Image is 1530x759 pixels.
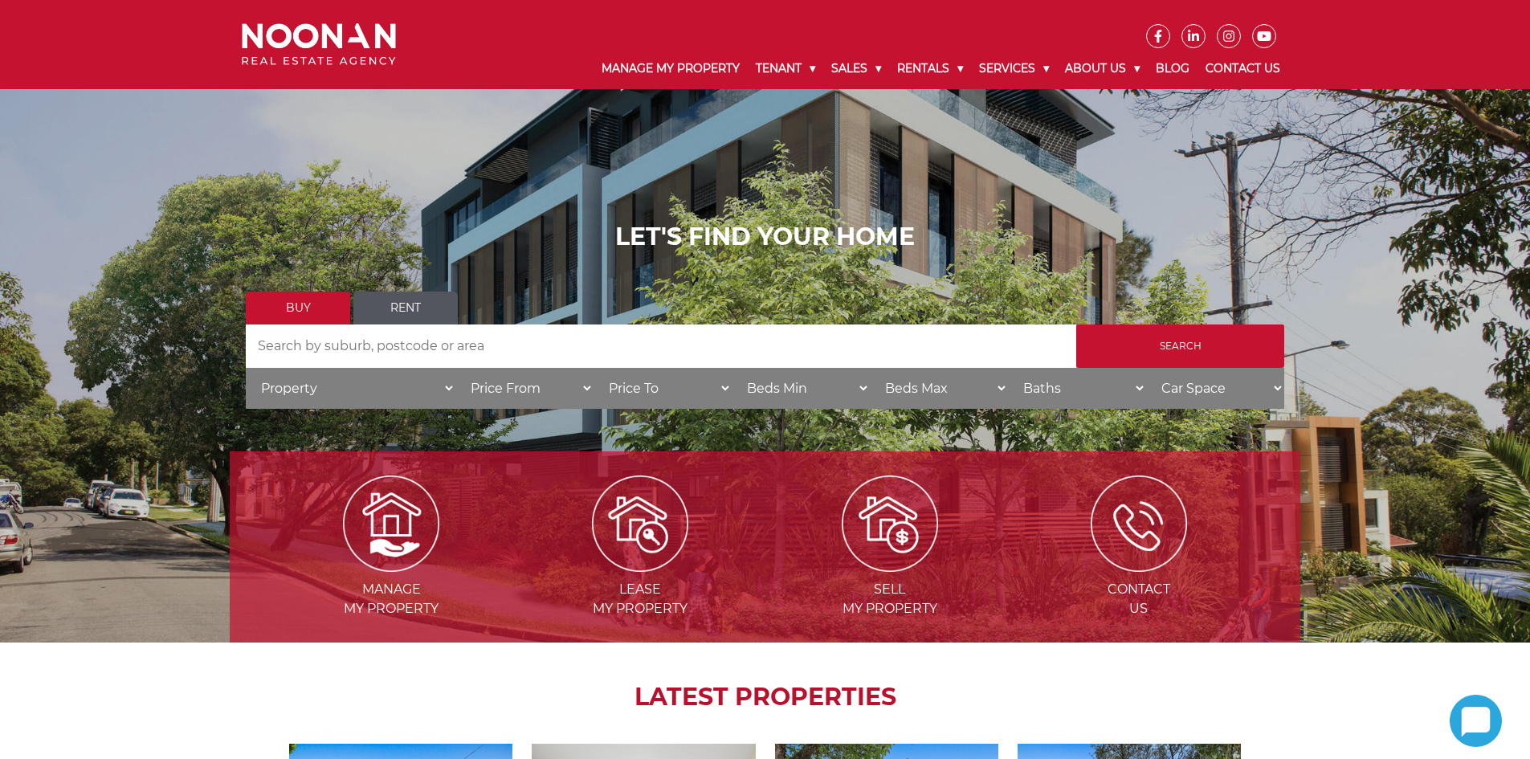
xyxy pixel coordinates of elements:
[971,48,1057,89] a: Services
[592,475,688,572] img: Lease my property
[823,48,889,89] a: Sales
[246,222,1284,251] h1: LET'S FIND YOUR HOME
[343,475,439,572] img: Manage my Property
[1016,580,1262,618] span: Contact Us
[889,48,971,89] a: Rentals
[748,48,823,89] a: Tenant
[1016,515,1262,616] a: ContactUs
[1091,475,1187,572] img: ICONS
[767,515,1013,616] a: Sellmy Property
[1076,324,1284,368] input: Search
[246,324,1076,368] input: Search by suburb, postcode or area
[767,580,1013,618] span: Sell my Property
[242,23,396,66] img: Noonan Real Estate Agency
[353,292,458,324] a: Rent
[517,580,763,618] span: Lease my Property
[246,292,350,324] a: Buy
[268,515,514,616] a: Managemy Property
[1057,48,1148,89] a: About Us
[1197,48,1288,89] a: Contact Us
[1148,48,1197,89] a: Blog
[594,48,748,89] a: Manage My Property
[268,580,514,618] span: Manage my Property
[517,515,763,616] a: Leasemy Property
[842,475,938,572] img: Sell my property
[270,683,1260,712] h2: LATEST PROPERTIES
